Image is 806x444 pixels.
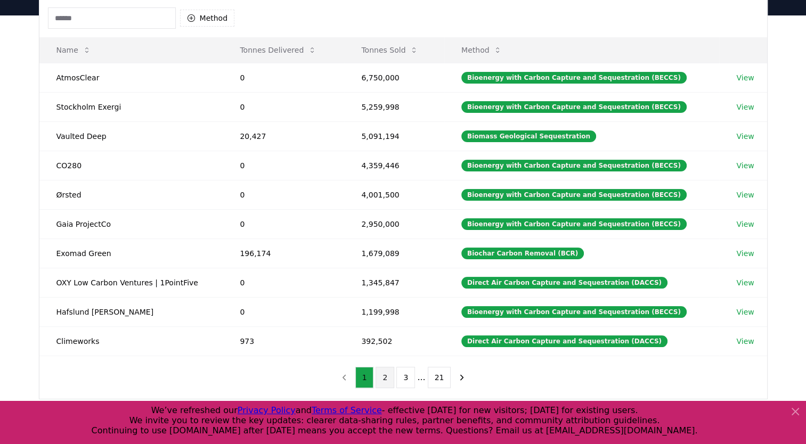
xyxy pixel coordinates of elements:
td: 0 [223,209,344,239]
td: 1,345,847 [344,268,444,297]
button: next page [453,367,471,388]
a: View [736,190,754,200]
button: 3 [396,367,415,388]
td: Exomad Green [39,239,223,268]
button: Tonnes Delivered [231,39,325,61]
a: View [736,248,754,259]
div: Bioenergy with Carbon Capture and Sequestration (BECCS) [461,306,687,318]
button: 2 [376,367,394,388]
a: View [736,72,754,83]
div: Bioenergy with Carbon Capture and Sequestration (BECCS) [461,72,687,84]
td: 1,679,089 [344,239,444,268]
td: 973 [223,326,344,356]
a: View [736,219,754,229]
div: Direct Air Carbon Capture and Sequestration (DACCS) [461,335,667,347]
td: 0 [223,297,344,326]
li: ... [417,371,425,384]
td: 4,001,500 [344,180,444,209]
a: View [736,277,754,288]
td: 1,199,998 [344,297,444,326]
td: Vaulted Deep [39,121,223,151]
td: 6,750,000 [344,63,444,92]
div: Direct Air Carbon Capture and Sequestration (DACCS) [461,277,667,289]
td: 392,502 [344,326,444,356]
td: 0 [223,268,344,297]
a: View [736,131,754,142]
td: Gaia ProjectCo [39,209,223,239]
td: 0 [223,92,344,121]
td: Climeworks [39,326,223,356]
a: View [736,307,754,317]
td: 2,950,000 [344,209,444,239]
td: Stockholm Exergi [39,92,223,121]
td: 5,091,194 [344,121,444,151]
td: 0 [223,63,344,92]
a: View [736,336,754,347]
div: Bioenergy with Carbon Capture and Sequestration (BECCS) [461,101,687,113]
div: Bioenergy with Carbon Capture and Sequestration (BECCS) [461,160,687,171]
button: Tonnes Sold [353,39,427,61]
td: 196,174 [223,239,344,268]
div: Bioenergy with Carbon Capture and Sequestration (BECCS) [461,218,687,230]
button: Method [453,39,511,61]
td: AtmosClear [39,63,223,92]
td: Hafslund [PERSON_NAME] [39,297,223,326]
a: View [736,160,754,171]
td: OXY Low Carbon Ventures | 1PointFive [39,268,223,297]
td: Ørsted [39,180,223,209]
div: Biochar Carbon Removal (BCR) [461,248,584,259]
td: 0 [223,180,344,209]
div: Biomass Geological Sequestration [461,130,596,142]
a: View [736,102,754,112]
td: 5,259,998 [344,92,444,121]
td: 4,359,446 [344,151,444,180]
td: 0 [223,151,344,180]
td: 20,427 [223,121,344,151]
button: 1 [355,367,374,388]
td: CO280 [39,151,223,180]
button: Name [48,39,100,61]
div: Bioenergy with Carbon Capture and Sequestration (BECCS) [461,189,687,201]
button: 21 [428,367,451,388]
button: Method [180,10,235,27]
